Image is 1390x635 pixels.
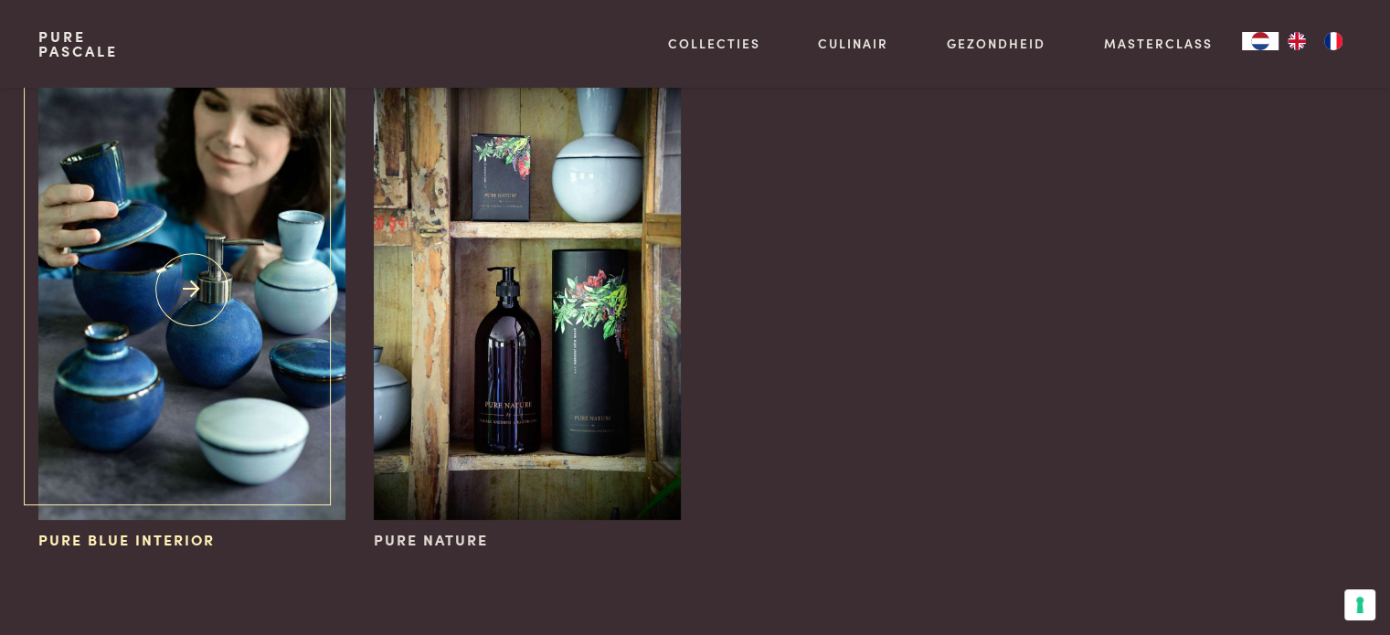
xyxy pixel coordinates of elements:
[1242,32,1279,50] a: NL
[374,60,680,520] img: Pure Nature
[1344,589,1375,620] button: Uw voorkeuren voor toestemming voor trackingtechnologieën
[38,60,345,520] img: Pure Blue Interior
[38,529,215,551] span: Pure Blue Interior
[1279,32,1352,50] ul: Language list
[1242,32,1352,50] aside: Language selected: Nederlands
[818,34,888,53] a: Culinair
[38,60,345,551] a: Pure Blue Interior Pure Blue Interior
[668,34,760,53] a: Collecties
[1104,34,1213,53] a: Masterclass
[1279,32,1315,50] a: EN
[1242,32,1279,50] div: Language
[1315,32,1352,50] a: FR
[947,34,1045,53] a: Gezondheid
[374,60,680,551] a: Pure Nature Pure Nature
[374,529,488,551] span: Pure Nature
[38,29,118,58] a: PurePascale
